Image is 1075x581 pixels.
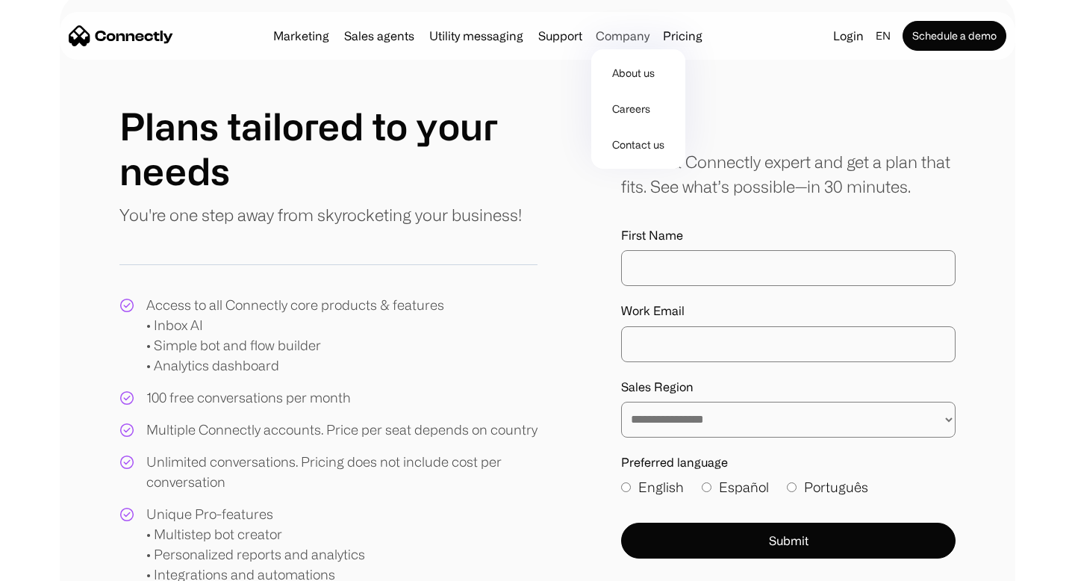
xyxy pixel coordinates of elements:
[532,30,588,42] a: Support
[621,229,956,243] label: First Name
[597,55,679,91] a: About us
[423,30,529,42] a: Utility messaging
[146,295,444,376] div: Access to all Connectly core products & features • Inbox AI • Simple bot and flow builder • Analy...
[621,380,956,394] label: Sales Region
[787,477,868,497] label: Português
[267,30,335,42] a: Marketing
[597,91,679,127] a: Careers
[621,477,684,497] label: English
[591,46,685,169] nav: Company
[119,104,537,193] h1: Plans tailored to your needs
[621,304,956,318] label: Work Email
[621,523,956,559] button: Submit
[596,25,649,46] div: Company
[876,25,891,46] div: en
[15,553,90,576] aside: Language selected: English
[621,482,631,492] input: English
[119,202,522,227] p: You're one step away from skyrocketing your business!
[870,25,900,46] div: en
[146,388,351,408] div: 100 free conversations per month
[827,25,870,46] a: Login
[591,25,654,46] div: Company
[621,149,956,199] div: Talk to a Connectly expert and get a plan that fits. See what’s possible—in 30 minutes.
[30,555,90,576] ul: Language list
[597,127,679,163] a: Contact us
[338,30,420,42] a: Sales agents
[702,482,711,492] input: Español
[146,420,537,440] div: Multiple Connectly accounts. Price per seat depends on country
[146,452,537,492] div: Unlimited conversations. Pricing does not include cost per conversation
[702,477,769,497] label: Español
[787,482,797,492] input: Português
[657,30,708,42] a: Pricing
[621,456,956,470] label: Preferred language
[903,21,1006,51] a: Schedule a demo
[69,25,173,47] a: home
